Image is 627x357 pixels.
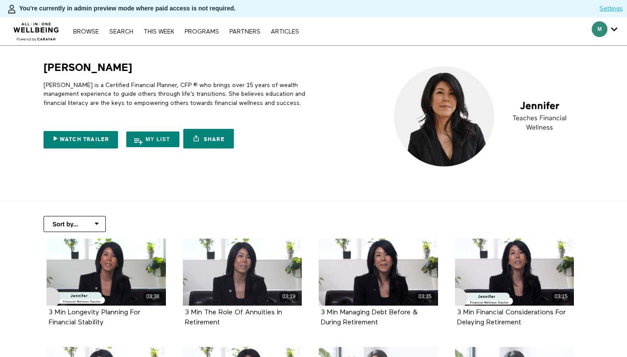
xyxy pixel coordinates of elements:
[185,309,282,326] strong: 3 Min The Role Of Annuities In Retirement
[321,309,418,326] a: 3 Min Managing Debt Before & During Retirement
[49,309,140,326] strong: 3 Min Longevity Planning For Financial Stability
[47,239,166,306] a: 3 Min Longevity Planning For Financial Stability 03:38
[387,61,584,172] img: Jennifer
[185,309,282,326] a: 3 Min The Role Of Annuities In Retirement
[105,29,138,35] a: Search
[280,292,298,302] div: 03:19
[183,239,302,306] a: 3 Min The Role Of Annuities In Retirement 03:19
[7,4,17,14] img: person-bdfc0eaa9744423c596e6e1c01710c89950b1dff7c83b5d61d716cfd8139584f.svg
[416,292,435,302] div: 03:35
[321,309,418,326] strong: 3 Min Managing Debt Before & During Retirement
[49,309,140,326] a: 3 Min Longevity Planning For Financial Stability
[457,309,566,326] a: 3 Min Financial Considerations For Delaying Retirement
[455,239,574,306] a: 3 Min Financial Considerations For Delaying Retirement 03:15
[144,292,162,302] div: 03:38
[225,29,265,35] a: PARTNERS
[552,292,570,302] div: 03:15
[69,27,303,36] nav: Primary
[44,131,118,148] a: Watch Trailer
[319,239,438,306] a: 3 Min Managing Debt Before & During Retirement 03:35
[457,309,566,326] strong: 3 Min Financial Considerations For Delaying Retirement
[180,29,223,35] a: PROGRAMS
[44,81,310,108] p: [PERSON_NAME] is a Certified Financial Planner, CFP ® who brings over 15 years of wealth manageme...
[183,129,234,148] a: Share
[139,29,179,35] a: THIS WEEK
[600,4,623,13] a: Settings
[44,61,132,74] h1: [PERSON_NAME]
[126,131,179,147] button: My list
[266,29,303,35] a: ARTICLES
[69,29,103,35] a: Browse
[10,16,63,42] img: CARAVAN
[585,17,624,45] div: Secondary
